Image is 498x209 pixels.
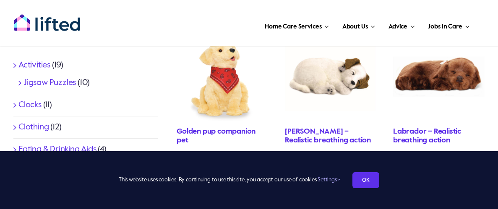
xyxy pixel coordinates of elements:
[262,13,331,38] a: Home Care Services
[18,101,42,109] a: Clocks
[318,177,340,183] a: Settings
[425,13,472,38] a: Jobs in Care
[50,123,61,132] span: (12)
[94,13,472,38] nav: Main Menu
[78,79,90,87] span: (10)
[352,172,379,188] a: OK
[18,123,49,132] a: Clothing
[177,128,256,144] a: Golden pup companion pet
[342,20,368,34] span: About Us
[23,79,76,87] a: Jigsaw Puzzles
[13,14,81,22] a: lifted-logo
[386,13,417,38] a: Advice
[52,61,63,70] span: (19)
[285,128,371,144] a: [PERSON_NAME] – Realistic breathing action
[388,20,407,34] span: Advice
[393,128,461,144] a: Labrador – Realistic breathing action
[340,13,378,38] a: About Us
[119,173,340,187] span: This website uses cookies. By continuing to use this site, you accept our use of cookies.
[98,145,106,154] span: (4)
[43,101,52,109] span: (11)
[18,61,50,70] a: Activities
[428,20,462,34] span: Jobs in Care
[265,20,321,34] span: Home Care Services
[18,145,96,154] a: Eating & Drinking Aids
